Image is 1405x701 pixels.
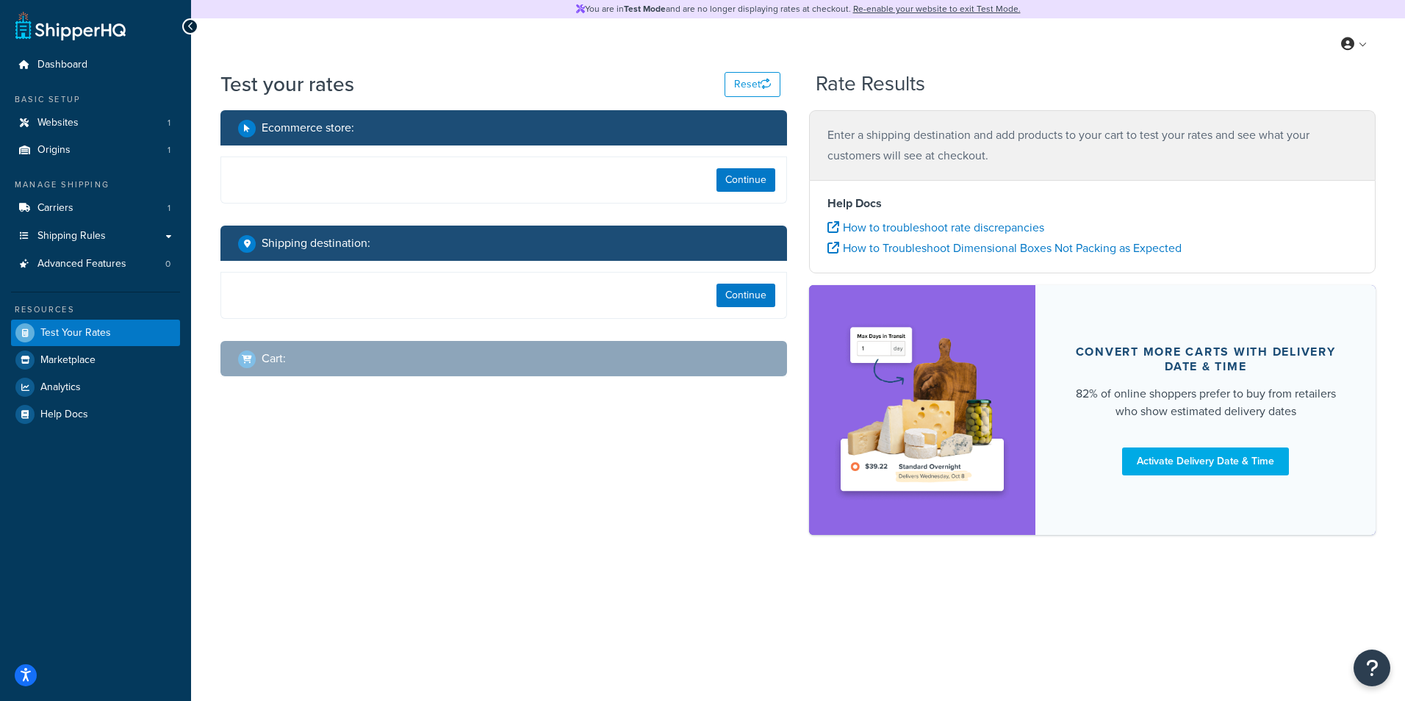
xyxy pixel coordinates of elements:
[11,401,180,428] a: Help Docs
[37,258,126,270] span: Advanced Features
[1071,385,1340,420] div: 82% of online shoppers prefer to buy from retailers who show estimated delivery dates
[11,251,180,278] a: Advanced Features0
[11,347,180,373] a: Marketplace
[11,195,180,222] a: Carriers1
[827,240,1182,256] a: How to Troubleshoot Dimensional Boxes Not Packing as Expected
[11,137,180,164] li: Origins
[11,223,180,250] a: Shipping Rules
[37,144,71,157] span: Origins
[11,303,180,316] div: Resources
[168,202,170,215] span: 1
[827,125,1357,166] p: Enter a shipping destination and add products to your cart to test your rates and see what your c...
[168,144,170,157] span: 1
[11,51,180,79] a: Dashboard
[37,117,79,129] span: Websites
[816,73,925,96] h2: Rate Results
[40,381,81,394] span: Analytics
[11,251,180,278] li: Advanced Features
[11,320,180,346] a: Test Your Rates
[168,117,170,129] span: 1
[11,195,180,222] li: Carriers
[40,409,88,421] span: Help Docs
[220,70,354,98] h1: Test your rates
[11,179,180,191] div: Manage Shipping
[40,354,96,367] span: Marketplace
[716,168,775,192] button: Continue
[262,121,354,134] h2: Ecommerce store :
[1122,447,1289,475] a: Activate Delivery Date & Time
[165,258,170,270] span: 0
[853,2,1021,15] a: Re-enable your website to exit Test Mode.
[37,230,106,242] span: Shipping Rules
[11,137,180,164] a: Origins1
[827,219,1044,236] a: How to troubleshoot rate discrepancies
[716,284,775,307] button: Continue
[831,307,1013,512] img: feature-image-ddt-36eae7f7280da8017bfb280eaccd9c446f90b1fe08728e4019434db127062ab4.png
[1354,650,1390,686] button: Open Resource Center
[624,2,666,15] strong: Test Mode
[37,202,73,215] span: Carriers
[1071,345,1340,374] div: Convert more carts with delivery date & time
[37,59,87,71] span: Dashboard
[11,374,180,400] a: Analytics
[40,327,111,339] span: Test Your Rates
[11,93,180,106] div: Basic Setup
[725,72,780,97] button: Reset
[262,352,286,365] h2: Cart :
[11,109,180,137] a: Websites1
[827,195,1357,212] h4: Help Docs
[262,237,370,250] h2: Shipping destination :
